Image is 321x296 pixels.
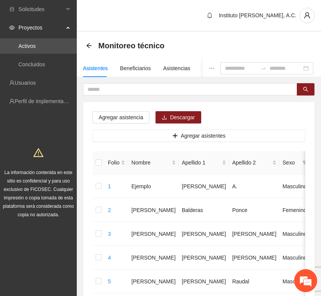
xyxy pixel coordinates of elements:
span: Monitoreo técnico [98,39,164,52]
a: Perfil de implementadora [15,98,74,104]
div: Asistencias [163,64,190,72]
td: [PERSON_NAME] [179,246,229,270]
span: Agregar asistentes [181,132,226,140]
span: Instituto [PERSON_NAME], A.C. [219,12,296,18]
th: Apellido 2 [229,151,280,174]
a: Concluidos [18,61,45,67]
span: arrow-left [86,43,92,49]
span: search [303,87,308,93]
span: Solicitudes [18,2,64,17]
a: Usuarios [15,80,36,86]
td: Masculino [280,174,310,198]
td: [PERSON_NAME] [229,246,280,270]
button: bell [204,9,216,21]
span: Descargar [170,113,195,122]
span: Apellido 1 [182,158,220,167]
button: user [299,8,315,23]
button: plusAgregar asistentes [93,130,305,142]
span: warning [33,148,43,158]
button: ellipsis [203,59,220,77]
div: Beneficiarios [120,64,151,72]
td: [PERSON_NAME] [128,270,179,293]
div: Back [86,43,92,49]
span: Folio [108,158,119,167]
span: to [260,65,266,71]
span: download [162,115,167,121]
span: Agregar asistencia [99,113,143,122]
td: Femenino [280,198,310,222]
td: [PERSON_NAME] [179,174,229,198]
span: filter [301,157,308,168]
td: [PERSON_NAME] [128,246,179,270]
a: 2 [108,207,111,213]
span: inbox [9,7,15,12]
td: Masculino [280,246,310,270]
td: Ponce [229,198,280,222]
span: Apellido 2 [232,158,271,167]
td: Raudal [229,270,280,293]
button: search [297,83,314,95]
th: Nombre [128,151,179,174]
div: Asistentes [83,64,108,72]
th: Folio [105,151,128,174]
td: [PERSON_NAME] [128,198,179,222]
td: Balderas [179,198,229,222]
span: Nombre [131,158,170,167]
a: 1 [108,183,111,189]
span: bell [204,12,215,18]
td: A. [229,174,280,198]
a: 4 [108,255,111,261]
span: ellipsis [209,66,214,71]
td: [PERSON_NAME] [229,222,280,246]
td: [PERSON_NAME] [128,222,179,246]
td: Masculino [280,270,310,293]
td: Masculino [280,222,310,246]
span: swap-right [260,65,266,71]
button: Agregar asistencia [93,111,149,123]
td: Ejemplo [128,174,179,198]
td: [PERSON_NAME] [179,222,229,246]
span: eye [9,25,15,30]
span: Sexo [283,158,299,167]
td: [PERSON_NAME] [179,270,229,293]
th: Apellido 1 [179,151,229,174]
span: La información contenida en este sitio es confidencial y para uso exclusivo de FICOSEC. Cualquier... [3,170,74,217]
span: user [300,12,314,19]
span: plus [172,133,178,139]
button: downloadDescargar [156,111,201,123]
a: Activos [18,43,36,49]
span: filter [302,160,307,165]
a: 5 [108,278,111,284]
span: Proyectos [18,20,64,35]
a: 3 [108,231,111,237]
